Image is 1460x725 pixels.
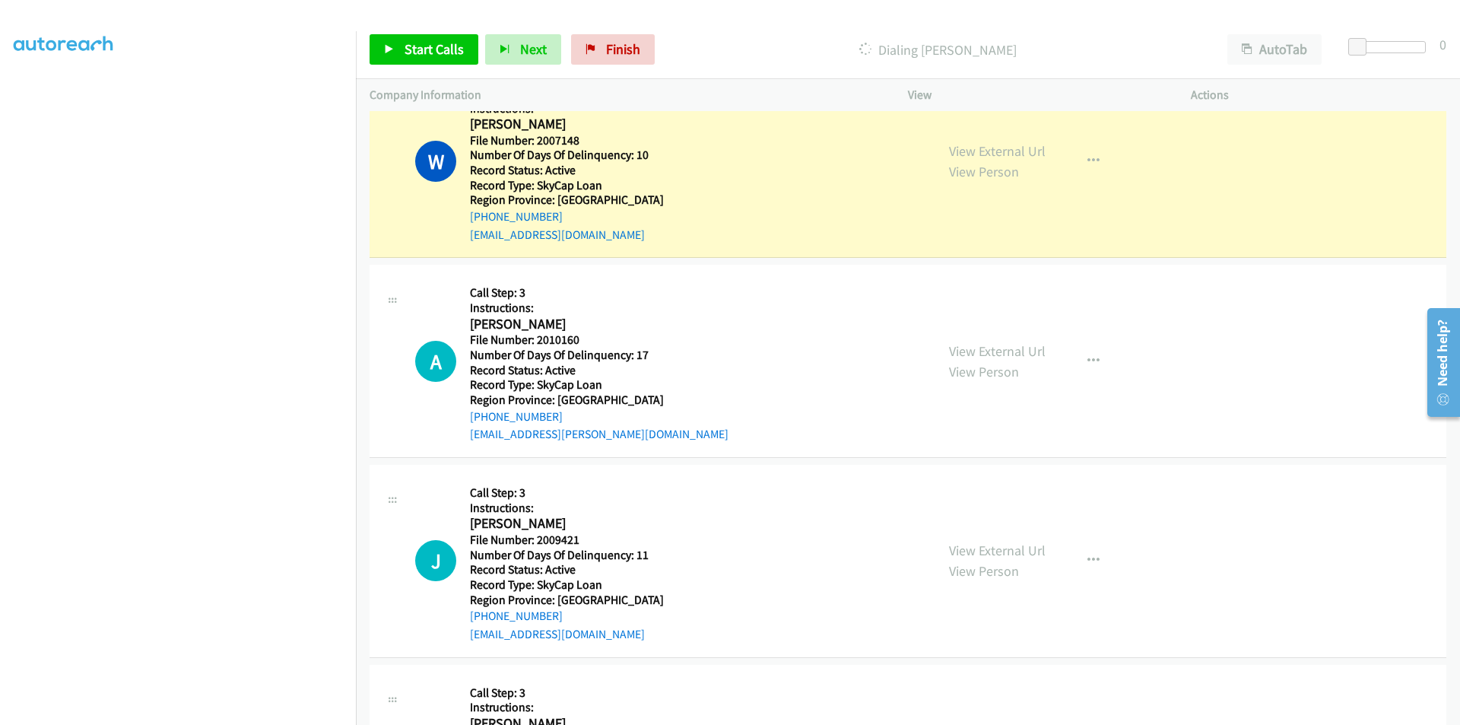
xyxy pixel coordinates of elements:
h5: Region Province: [GEOGRAPHIC_DATA] [470,593,664,608]
a: [PHONE_NUMBER] [470,209,563,224]
h5: File Number: 2007148 [470,133,664,148]
div: 0 [1439,34,1446,55]
h5: Record Status: Active [470,363,728,378]
a: [EMAIL_ADDRESS][PERSON_NAME][DOMAIN_NAME] [470,427,728,441]
button: Next [485,34,561,65]
a: Finish [571,34,655,65]
h5: Instructions: [470,700,664,715]
h1: J [415,540,456,581]
h5: Record Status: Active [470,562,664,577]
div: The call is yet to be attempted [415,341,456,382]
a: [PHONE_NUMBER] [470,409,563,424]
a: [EMAIL_ADDRESS][DOMAIN_NAME] [470,227,645,242]
h5: Call Step: 3 [470,285,728,300]
a: View External Url [949,142,1046,160]
iframe: Resource Center [1416,302,1460,423]
h5: Record Status: Active [470,163,664,178]
p: Actions [1191,86,1446,104]
h5: Number Of Days Of Delinquency: 11 [470,548,664,563]
h5: Instructions: [470,300,728,316]
h5: Record Type: SkyCap Loan [470,577,664,593]
span: Finish [606,40,640,58]
h5: Region Province: [GEOGRAPHIC_DATA] [470,192,664,208]
a: Start Calls [370,34,478,65]
h5: Call Step: 3 [470,485,664,501]
span: Start Calls [405,40,464,58]
a: View Person [949,562,1019,580]
button: AutoTab [1227,34,1322,65]
p: View [908,86,1163,104]
a: [PHONE_NUMBER] [470,609,563,623]
h5: Region Province: [GEOGRAPHIC_DATA] [470,393,728,408]
p: Company Information [370,86,881,104]
h5: Record Type: SkyCap Loan [470,178,664,193]
h5: File Number: 2009421 [470,533,664,548]
p: Dialing [PERSON_NAME] [675,40,1200,60]
a: View External Url [949,542,1046,559]
h5: Number Of Days Of Delinquency: 10 [470,148,664,163]
h2: [PERSON_NAME] [470,316,728,333]
a: View Person [949,163,1019,180]
div: The call is yet to be attempted [415,540,456,581]
h1: W [415,141,456,182]
h5: Call Step: 3 [470,685,664,701]
h5: Record Type: SkyCap Loan [470,377,728,393]
a: [EMAIL_ADDRESS][DOMAIN_NAME] [470,627,645,641]
h2: [PERSON_NAME] [470,515,664,533]
a: View External Url [949,342,1046,360]
h1: A [415,341,456,382]
h5: Number Of Days Of Delinquency: 17 [470,348,728,363]
h5: Instructions: [470,501,664,516]
span: Next [520,40,547,58]
h2: [PERSON_NAME] [470,116,664,133]
div: Delay between calls (in seconds) [1356,41,1426,53]
a: View Person [949,363,1019,380]
h5: File Number: 2010160 [470,332,728,348]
